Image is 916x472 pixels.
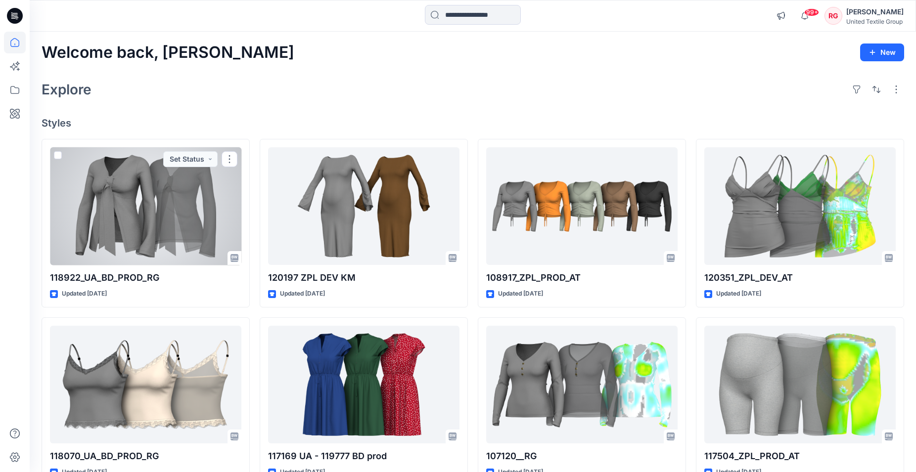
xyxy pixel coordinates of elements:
p: 108917_ZPL_PROD_AT [486,271,678,285]
p: 118070_UA_BD_PROD_RG [50,449,241,463]
div: United Textile Group [846,18,904,25]
span: 99+ [804,8,819,16]
div: [PERSON_NAME] [846,6,904,18]
p: Updated [DATE] [62,289,107,299]
p: 120197 ZPL DEV KM [268,271,459,285]
h4: Styles [42,117,904,129]
a: 120351_ZPL_DEV_AT [704,147,896,265]
p: 107120__RG [486,449,678,463]
a: 118070_UA_BD_PROD_RG [50,326,241,444]
h2: Welcome back, [PERSON_NAME] [42,43,294,62]
p: Updated [DATE] [716,289,761,299]
button: New [860,43,904,61]
p: 117504_ZPL_PROD_AT [704,449,896,463]
p: Updated [DATE] [498,289,543,299]
a: 108917_ZPL_PROD_AT [486,147,678,265]
a: 120197 ZPL DEV KM [268,147,459,265]
a: 117169 UA - 119777 BD prod [268,326,459,444]
p: 120351_ZPL_DEV_AT [704,271,896,285]
a: 117504_ZPL_PROD_AT [704,326,896,444]
p: 118922_UA_BD_PROD_RG [50,271,241,285]
p: Updated [DATE] [280,289,325,299]
h2: Explore [42,82,92,97]
a: 118922_UA_BD_PROD_RG [50,147,241,265]
a: 107120__RG [486,326,678,444]
div: RG [824,7,842,25]
p: 117169 UA - 119777 BD prod [268,449,459,463]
